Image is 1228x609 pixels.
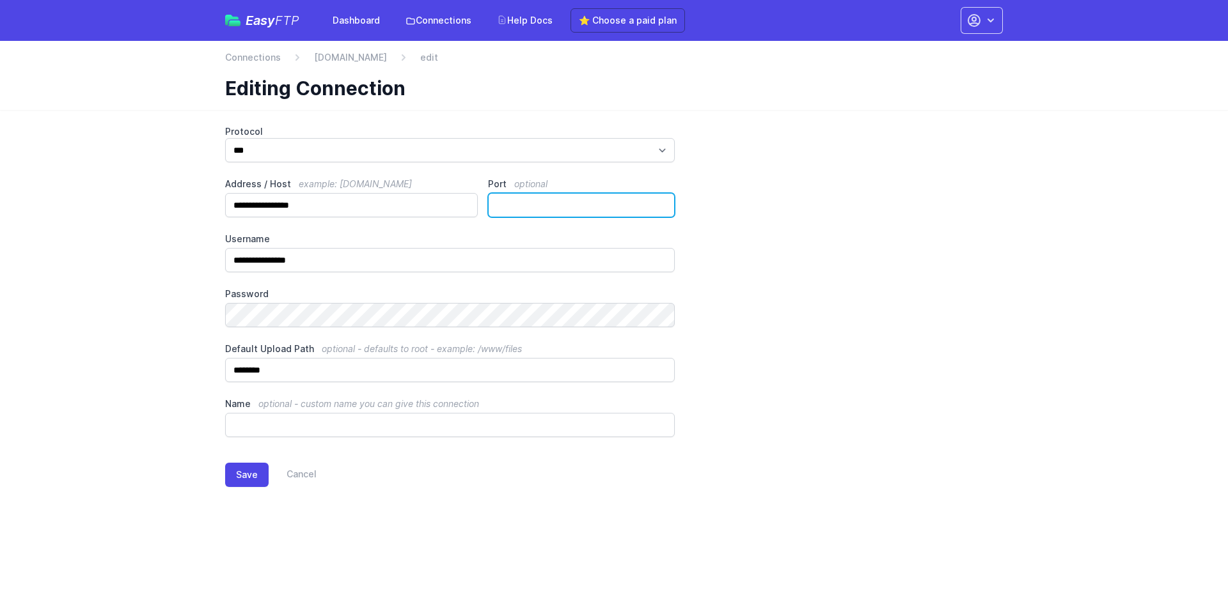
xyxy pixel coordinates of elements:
label: Protocol [225,125,675,138]
label: Username [225,233,675,245]
a: Help Docs [489,9,560,32]
span: optional - defaults to root - example: /www/files [322,343,522,354]
img: easyftp_logo.png [225,15,240,26]
iframe: Drift Widget Chat Controller [1164,545,1213,594]
a: [DOMAIN_NAME] [314,51,387,64]
span: optional [514,178,547,189]
span: FTP [275,13,299,28]
label: Port [488,178,675,190]
a: EasyFTP [225,14,299,27]
span: optional - custom name you can give this connection [258,398,479,409]
label: Default Upload Path [225,343,675,355]
nav: Breadcrumb [225,51,1003,72]
h1: Editing Connection [225,77,993,100]
a: Connections [398,9,479,32]
a: Dashboard [325,9,388,32]
label: Password [225,288,675,300]
span: Easy [246,14,299,27]
a: Cancel [269,463,317,487]
a: ⭐ Choose a paid plan [571,8,685,33]
label: Name [225,397,675,410]
label: Address / Host [225,178,478,190]
button: Save [225,463,269,487]
a: Connections [225,51,281,64]
span: example: [DOMAIN_NAME] [299,178,412,189]
span: edit [420,51,438,64]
